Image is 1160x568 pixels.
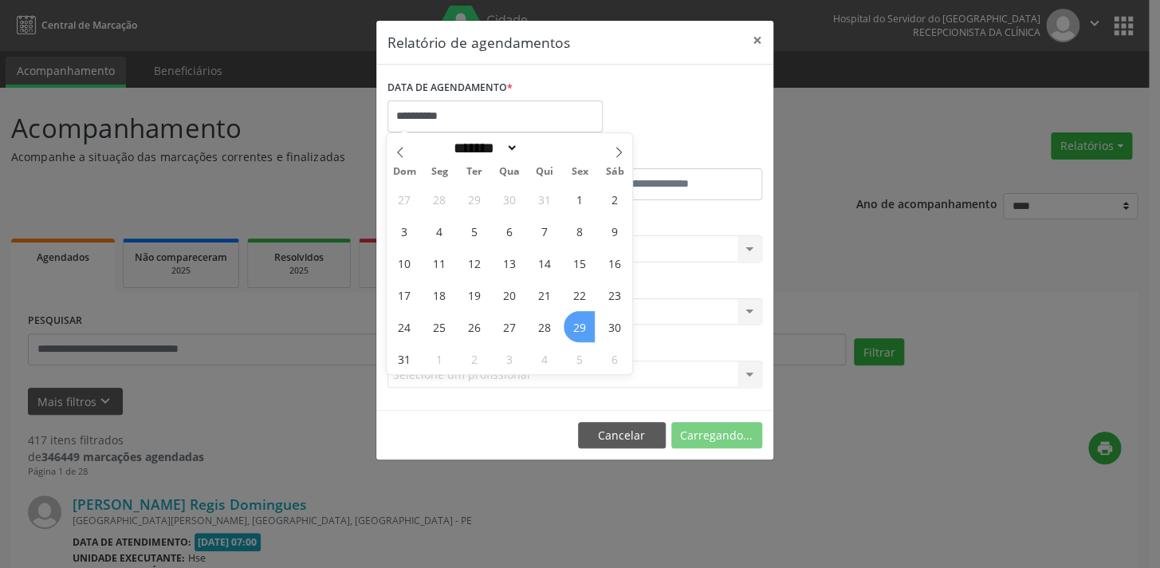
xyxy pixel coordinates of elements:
[562,167,597,177] span: Sex
[424,279,455,310] span: Agosto 18, 2025
[741,21,773,60] button: Close
[422,167,457,177] span: Seg
[564,279,595,310] span: Agosto 22, 2025
[424,183,455,215] span: Julho 28, 2025
[457,167,492,177] span: Ter
[529,343,560,374] span: Setembro 4, 2025
[529,247,560,278] span: Agosto 14, 2025
[518,140,571,156] input: Year
[527,167,562,177] span: Qui
[599,343,630,374] span: Setembro 6, 2025
[424,311,455,342] span: Agosto 25, 2025
[389,183,420,215] span: Julho 27, 2025
[564,183,595,215] span: Agosto 1, 2025
[529,183,560,215] span: Julho 31, 2025
[424,247,455,278] span: Agosto 11, 2025
[494,247,525,278] span: Agosto 13, 2025
[459,311,490,342] span: Agosto 26, 2025
[459,247,490,278] span: Agosto 12, 2025
[564,311,595,342] span: Agosto 29, 2025
[599,215,630,247] span: Agosto 9, 2025
[671,422,762,449] button: Carregando...
[564,247,595,278] span: Agosto 15, 2025
[448,140,518,156] select: Month
[492,167,527,177] span: Qua
[389,247,420,278] span: Agosto 10, 2025
[599,247,630,278] span: Agosto 16, 2025
[529,311,560,342] span: Agosto 28, 2025
[599,311,630,342] span: Agosto 30, 2025
[389,343,420,374] span: Agosto 31, 2025
[599,183,630,215] span: Agosto 2, 2025
[597,167,632,177] span: Sáb
[494,343,525,374] span: Setembro 3, 2025
[529,215,560,247] span: Agosto 7, 2025
[494,311,525,342] span: Agosto 27, 2025
[459,215,490,247] span: Agosto 5, 2025
[424,343,455,374] span: Setembro 1, 2025
[494,279,525,310] span: Agosto 20, 2025
[529,279,560,310] span: Agosto 21, 2025
[494,183,525,215] span: Julho 30, 2025
[387,167,422,177] span: Dom
[599,279,630,310] span: Agosto 23, 2025
[459,183,490,215] span: Julho 29, 2025
[579,144,762,168] label: ATÉ
[564,215,595,247] span: Agosto 8, 2025
[459,343,490,374] span: Setembro 2, 2025
[564,343,595,374] span: Setembro 5, 2025
[389,279,420,310] span: Agosto 17, 2025
[494,215,525,247] span: Agosto 6, 2025
[459,279,490,310] span: Agosto 19, 2025
[389,215,420,247] span: Agosto 3, 2025
[389,311,420,342] span: Agosto 24, 2025
[424,215,455,247] span: Agosto 4, 2025
[387,76,513,101] label: DATA DE AGENDAMENTO
[387,32,570,53] h5: Relatório de agendamentos
[578,422,666,449] button: Cancelar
